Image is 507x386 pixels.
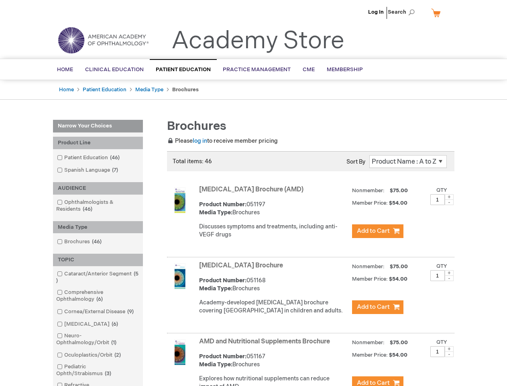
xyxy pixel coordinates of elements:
[352,338,385,348] strong: Nonmember:
[167,339,193,365] img: AMD and Nutritional Supplements Brochure
[90,238,104,245] span: 46
[55,289,141,303] a: Comprehensive Ophthalmology6
[109,339,118,346] span: 1
[172,86,199,93] strong: Brochures
[53,254,143,266] div: TOPIC
[389,276,409,282] span: $54.00
[430,270,445,281] input: Qty
[352,352,388,358] strong: Member Price:
[436,187,447,193] label: Qty
[430,346,445,357] input: Qty
[112,352,123,358] span: 2
[223,66,291,73] span: Practice Management
[110,321,120,327] span: 6
[55,332,141,347] a: Neuro-Ophthalmology/Orbit1
[199,186,303,193] a: [MEDICAL_DATA] Brochure (AMD)
[199,209,232,216] strong: Media Type:
[193,138,207,144] a: log in
[108,154,122,161] span: 46
[55,199,141,213] a: Ophthalmologists & Residents46
[167,138,278,144] span: Please to receive member pricing
[55,166,121,174] a: Spanish Language7
[156,66,211,73] span: Patient Education
[352,300,403,314] button: Add to Cart
[125,308,136,315] span: 9
[352,224,403,238] button: Add to Cart
[56,271,138,284] span: 5
[346,158,365,165] label: Sort By
[352,200,388,206] strong: Member Price:
[167,187,193,213] img: Age-Related Macular Degeneration Brochure (AMD)
[110,167,120,173] span: 7
[83,86,126,93] a: Patient Education
[388,4,418,20] span: Search
[352,186,385,196] strong: Nonmember:
[81,206,94,212] span: 46
[53,137,143,149] div: Product Line
[55,320,121,328] a: [MEDICAL_DATA]6
[199,223,348,239] p: Discusses symptoms and treatments, including anti-VEGF drugs
[199,338,330,345] a: AMD and Nutritional Supplements Brochure
[59,86,74,93] a: Home
[167,119,226,133] span: Brochures
[167,263,193,289] img: Amblyopia Brochure
[436,263,447,269] label: Qty
[55,308,137,316] a: Cornea/External Disease9
[53,120,143,133] strong: Narrow Your Choices
[430,194,445,205] input: Qty
[327,66,363,73] span: Membership
[352,262,385,272] strong: Nonmember:
[199,299,348,315] p: Academy-developed [MEDICAL_DATA] brochure covering [GEOGRAPHIC_DATA] in children and adults.
[199,277,348,293] div: 051168 Brochures
[55,238,105,246] a: Brochures46
[389,200,409,206] span: $54.00
[173,158,212,165] span: Total items: 46
[357,227,390,235] span: Add to Cart
[103,370,113,377] span: 3
[199,361,232,368] strong: Media Type:
[389,339,409,346] span: $75.00
[436,339,447,345] label: Qty
[199,201,246,208] strong: Product Number:
[53,182,143,195] div: AUDIENCE
[199,262,283,269] a: [MEDICAL_DATA] Brochure
[199,285,232,292] strong: Media Type:
[55,351,124,359] a: Oculoplastics/Orbit2
[389,352,409,358] span: $54.00
[55,363,141,378] a: Pediatric Ophth/Strabismus3
[94,296,105,302] span: 6
[357,303,390,311] span: Add to Cart
[389,187,409,194] span: $75.00
[199,277,246,284] strong: Product Number:
[389,263,409,270] span: $75.00
[303,66,315,73] span: CME
[199,353,246,360] strong: Product Number:
[55,154,123,162] a: Patient Education46
[352,276,388,282] strong: Member Price:
[368,9,384,15] a: Log In
[199,353,348,369] div: 051167 Brochures
[55,270,141,285] a: Cataract/Anterior Segment5
[53,221,143,234] div: Media Type
[199,201,348,217] div: 051197 Brochures
[85,66,144,73] span: Clinical Education
[135,86,163,93] a: Media Type
[57,66,73,73] span: Home
[171,27,344,55] a: Academy Store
